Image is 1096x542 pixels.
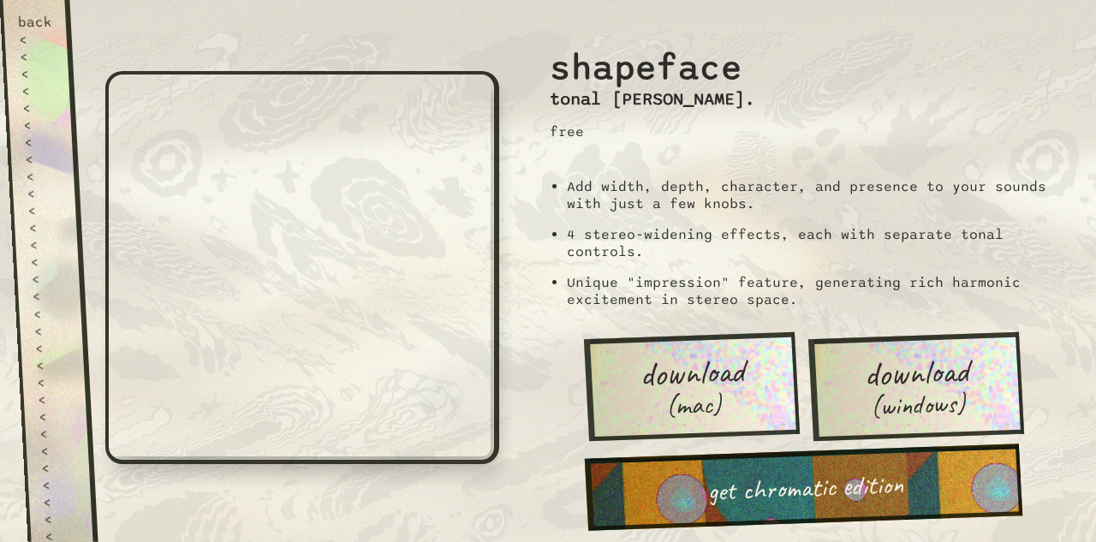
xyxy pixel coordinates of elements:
div: < [23,116,58,134]
div: < [42,476,77,493]
li: Unique "impression" feature, generating rich harmonic excitement in stereo space. [567,274,1075,308]
div: < [36,373,71,390]
div: < [26,168,61,185]
div: < [21,99,57,116]
span: (windows) [870,389,967,420]
div: < [38,408,73,425]
span: (mac) [665,390,723,420]
div: < [37,390,72,408]
div: < [18,31,53,48]
div: < [39,442,74,459]
div: < [41,459,76,476]
div: < [27,185,62,202]
div: < [33,305,68,322]
div: < [25,151,60,168]
p: free [550,123,755,140]
h3: tonal [PERSON_NAME]. [550,89,755,110]
div: < [20,65,55,82]
span: download [640,353,746,392]
span: download [863,353,969,392]
div: < [43,493,78,510]
div: < [44,510,79,527]
div: < [33,322,68,339]
div: < [31,271,66,288]
iframe: shapeface [105,71,499,464]
a: get chromatic edition [585,444,1023,531]
div: < [30,253,65,271]
li: 4 stereo-widening effects, each with separate tonal controls. [567,226,1075,260]
div: < [29,236,64,253]
div: < [28,219,63,236]
a: download (windows) [808,332,1024,441]
div: < [34,339,69,356]
div: < [21,82,56,99]
div: < [24,134,59,151]
div: < [19,48,54,65]
h2: shapeface [550,27,755,89]
div: back [17,14,52,31]
div: < [35,356,70,373]
div: < [27,202,63,219]
div: < [39,425,74,442]
li: Add width, depth, character, and presence to your sounds with just a few knobs. [567,178,1075,212]
a: download (mac) [584,332,800,441]
div: < [32,288,67,305]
